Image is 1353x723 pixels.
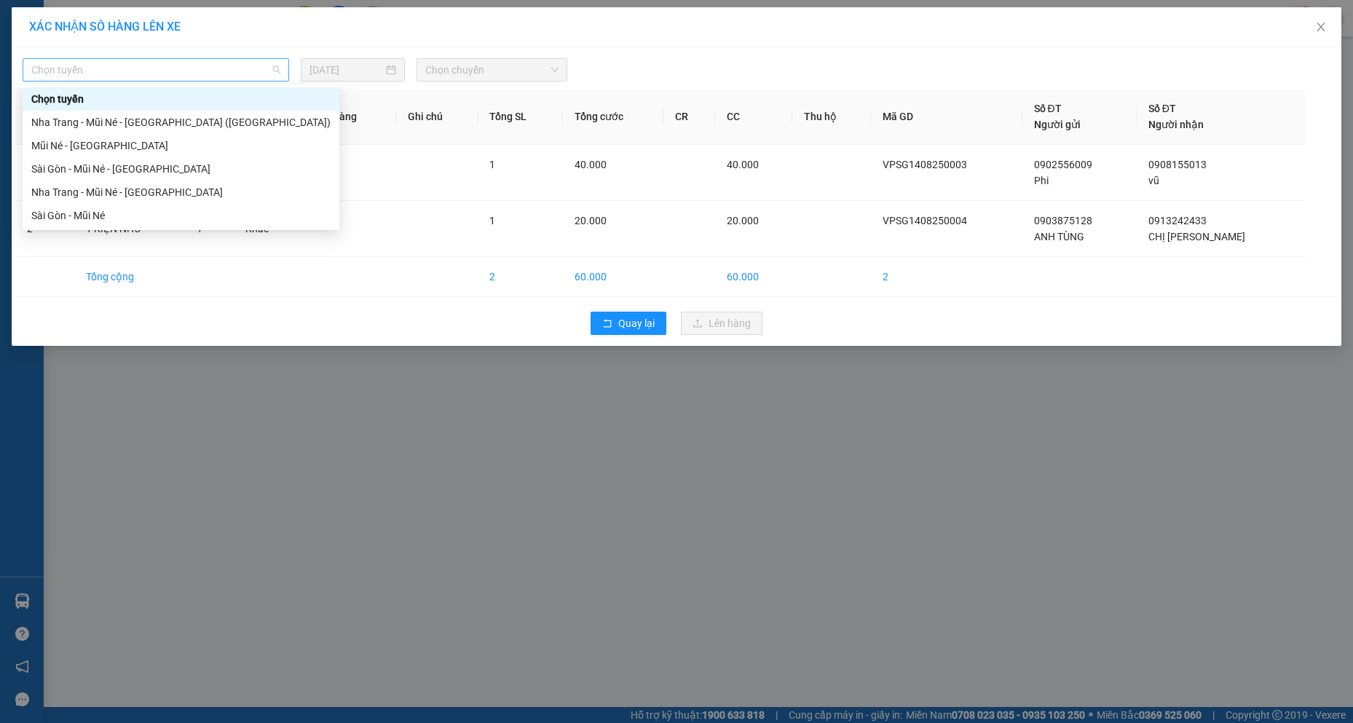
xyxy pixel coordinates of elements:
[15,89,74,145] th: STT
[139,14,174,29] span: Nhận:
[1148,103,1176,114] span: Số ĐT
[31,91,331,107] div: Chọn tuyến
[425,59,559,81] span: Chọn chuyến
[618,315,655,331] span: Quay lại
[727,159,759,170] span: 40.000
[12,47,129,65] div: Phi
[15,145,74,201] td: 1
[489,159,495,170] span: 1
[792,89,871,145] th: Thu hộ
[1034,119,1081,130] span: Người gửi
[681,312,762,335] button: uploadLên hàng
[31,161,331,177] div: Sài Gòn - Mũi Né - [GEOGRAPHIC_DATA]
[396,89,478,145] th: Ghi chú
[489,215,495,226] span: 1
[139,47,256,68] div: 0908155013
[31,138,331,154] div: Mũi Né - [GEOGRAPHIC_DATA]
[715,89,793,145] th: CC
[575,215,607,226] span: 20.000
[563,257,664,297] td: 60.000
[12,65,129,85] div: 0902556009
[1034,215,1092,226] span: 0903875128
[23,181,339,204] div: Nha Trang - Mũi Né - Sài Gòn
[159,68,247,93] span: 107 NĐC
[23,87,339,111] div: Chọn tuyến
[1148,215,1207,226] span: 0913242433
[23,111,339,134] div: Nha Trang - Mũi Né - Sài Gòn (Sáng)
[715,257,793,297] td: 60.000
[309,62,383,78] input: 14/08/2025
[31,208,331,224] div: Sài Gòn - Mũi Né
[23,157,339,181] div: Sài Gòn - Mũi Né - Nha Trang
[602,318,612,330] span: rollback
[591,312,666,335] button: rollbackQuay lại
[1034,159,1092,170] span: 0902556009
[663,89,714,145] th: CR
[299,89,396,145] th: Loại hàng
[12,12,129,47] div: VP [PERSON_NAME]
[727,215,759,226] span: 20.000
[1148,175,1159,186] span: vũ
[1148,231,1245,242] span: CHỊ [PERSON_NAME]
[871,257,1022,297] td: 2
[31,59,280,81] span: Chọn tuyến
[871,89,1022,145] th: Mã GD
[23,134,339,157] div: Mũi Né - Sài Gòn
[139,12,256,30] div: VP Mũi Né
[883,215,967,226] span: VPSG1408250004
[1301,7,1341,48] button: Close
[139,30,256,47] div: vũ
[74,257,184,297] td: Tổng cộng
[23,204,339,227] div: Sài Gòn - Mũi Né
[139,76,159,91] span: TC:
[575,159,607,170] span: 40.000
[31,184,331,200] div: Nha Trang - Mũi Né - [GEOGRAPHIC_DATA]
[1148,119,1204,130] span: Người nhận
[15,201,74,257] td: 2
[1034,103,1062,114] span: Số ĐT
[1034,231,1084,242] span: ANH TÙNG
[1034,175,1049,186] span: Phi
[31,114,331,130] div: Nha Trang - Mũi Né - [GEOGRAPHIC_DATA] ([GEOGRAPHIC_DATA])
[478,257,562,297] td: 2
[1315,21,1327,33] span: close
[883,159,967,170] span: VPSG1408250003
[1148,159,1207,170] span: 0908155013
[137,106,157,121] span: CC :
[12,14,35,29] span: Gửi:
[137,102,258,122] div: 40.000
[478,89,562,145] th: Tổng SL
[29,20,181,33] span: XÁC NHẬN SỐ HÀNG LÊN XE
[563,89,664,145] th: Tổng cước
